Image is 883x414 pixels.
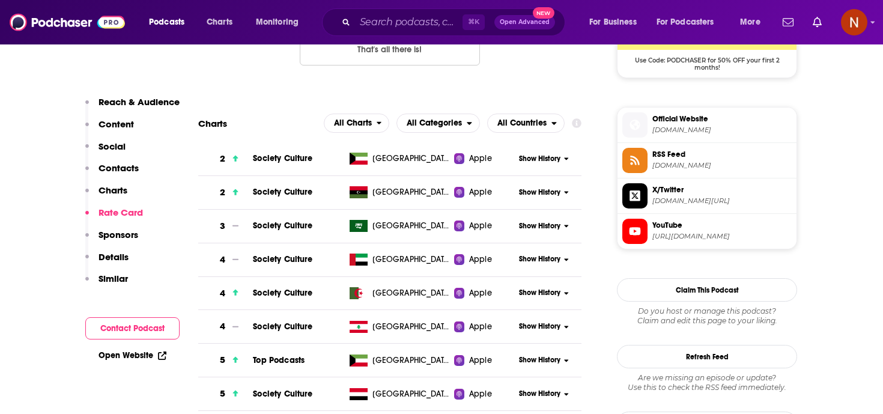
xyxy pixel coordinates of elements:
[617,50,797,72] span: Use Code: PODCHASER for 50% OFF your first 2 months!
[622,148,792,173] a: RSS Feed[DOMAIN_NAME]
[372,254,451,266] span: United Arab Emirates
[253,355,305,365] span: Top Podcasts
[454,355,515,367] a: Apple
[372,355,451,367] span: Kuwait
[519,187,560,198] span: Show History
[657,14,714,31] span: For Podcasters
[99,141,126,152] p: Social
[372,186,451,198] span: Libya
[469,254,492,266] span: Apple
[99,96,180,108] p: Reach & Audience
[652,114,792,124] span: Official Website
[519,221,560,231] span: Show History
[841,9,867,35] img: User Profile
[253,153,312,163] a: Society Culture
[324,114,390,133] h2: Platforms
[220,186,225,199] h3: 2
[253,321,312,332] a: Society Culture
[198,277,253,310] a: 4
[589,14,637,31] span: For Business
[622,219,792,244] a: YouTube[URL][DOMAIN_NAME]
[617,373,797,392] div: Are we missing an episode or update? Use this to check the RSS feed immediately.
[85,162,139,184] button: Contacts
[617,306,797,316] span: Do you host or manage this podcast?
[652,184,792,195] span: X/Twitter
[454,153,515,165] a: Apple
[652,126,792,135] span: omny.fm
[533,7,554,19] span: New
[515,288,573,298] button: Show History
[198,210,253,243] a: 3
[617,345,797,368] button: Refresh Feed
[10,11,125,34] img: Podchaser - Follow, Share and Rate Podcasts
[652,232,792,241] span: https://www.youtube.com/@MicsPodcas
[85,184,127,207] button: Charts
[469,355,492,367] span: Apple
[487,114,565,133] button: open menu
[808,12,827,32] a: Show notifications dropdown
[198,377,253,410] a: 5
[99,162,139,174] p: Contacts
[355,13,463,32] input: Search podcasts, credits, & more...
[345,220,455,232] a: [GEOGRAPHIC_DATA]
[396,114,480,133] button: open menu
[649,13,732,32] button: open menu
[740,14,760,31] span: More
[85,317,180,339] button: Contact Podcast
[469,220,492,232] span: Apple
[617,14,797,70] a: SimpleCast Deal: Use Code: PODCHASER for 50% OFF your first 2 months!
[454,388,515,400] a: Apple
[515,187,573,198] button: Show History
[515,389,573,399] button: Show History
[487,114,565,133] h2: Countries
[469,287,492,299] span: Apple
[220,219,225,233] h3: 3
[198,344,253,377] a: 5
[494,15,555,29] button: Open AdvancedNew
[300,33,480,65] button: Nothing here.
[253,187,312,197] a: Society Culture
[85,251,129,273] button: Details
[454,287,515,299] a: Apple
[220,152,225,166] h3: 2
[99,118,134,130] p: Content
[454,321,515,333] a: Apple
[519,321,560,332] span: Show History
[199,13,240,32] a: Charts
[253,254,312,264] a: Society Culture
[198,118,227,129] h2: Charts
[519,389,560,399] span: Show History
[207,14,232,31] span: Charts
[141,13,200,32] button: open menu
[454,220,515,232] a: Apple
[85,229,138,251] button: Sponsors
[85,96,180,118] button: Reach & Audience
[515,355,573,365] button: Show History
[469,153,492,165] span: Apple
[253,288,312,298] a: Society Culture
[85,141,126,163] button: Social
[85,118,134,141] button: Content
[519,355,560,365] span: Show History
[617,306,797,326] div: Claim and edit this page to your liking.
[253,389,312,399] a: Society Culture
[469,321,492,333] span: Apple
[334,119,372,127] span: All Charts
[652,149,792,160] span: RSS Feed
[220,353,225,367] h3: 5
[324,114,390,133] button: open menu
[99,273,128,284] p: Similar
[99,350,166,361] a: Open Website
[253,221,312,231] a: Society Culture
[345,321,455,333] a: [GEOGRAPHIC_DATA]
[622,183,792,209] a: X/Twitter[DOMAIN_NAME][URL]
[198,142,253,175] a: 2
[841,9,867,35] button: Show profile menu
[198,243,253,276] a: 4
